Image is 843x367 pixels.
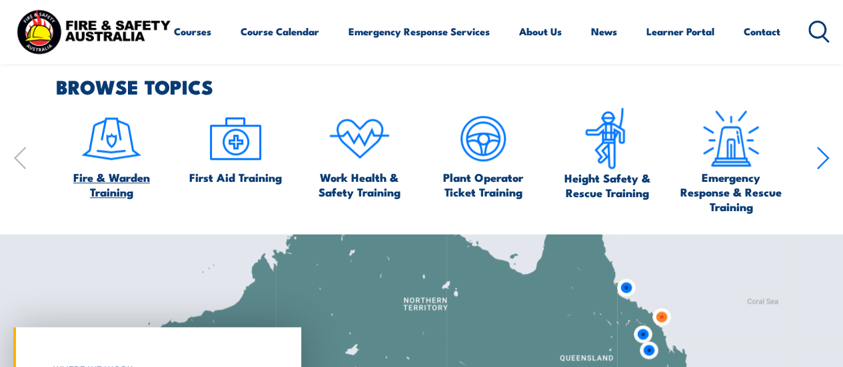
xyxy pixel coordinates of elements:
[56,107,167,199] a: Fire & Warden Training
[744,15,780,47] a: Contact
[428,170,539,199] span: Plant Operator Ticket Training
[676,170,787,214] span: Emergency Response & Rescue Training
[174,15,211,47] a: Courses
[56,170,167,199] span: Fire & Warden Training
[304,170,415,199] span: Work Health & Safety Training
[189,107,282,184] a: First Aid Training
[552,171,663,200] span: Height Safety & Rescue Training
[328,107,391,170] img: icon-4
[676,107,787,214] a: Emergency Response & Rescue Training
[428,107,539,199] a: Plant Operator Ticket Training
[591,15,617,47] a: News
[204,107,267,170] img: icon-2
[519,15,562,47] a: About Us
[700,107,762,170] img: Emergency Response Icon
[576,107,638,171] img: icon-6
[349,15,490,47] a: Emergency Response Services
[56,77,830,95] h2: BROWSE TOPICS
[646,15,714,47] a: Learner Portal
[241,15,319,47] a: Course Calendar
[552,107,663,200] a: Height Safety & Rescue Training
[189,170,282,184] span: First Aid Training
[452,107,514,170] img: icon-5
[304,107,415,199] a: Work Health & Safety Training
[80,107,143,170] img: icon-1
